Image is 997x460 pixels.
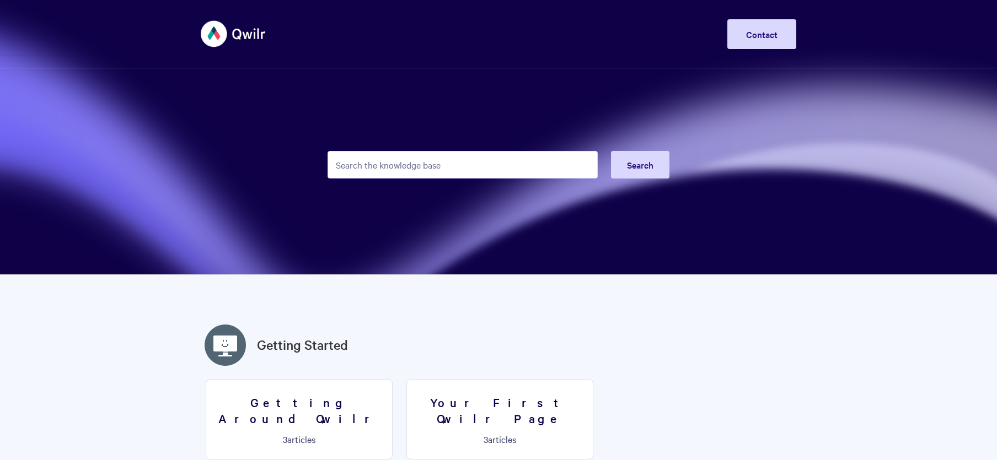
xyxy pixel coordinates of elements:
[201,13,266,55] img: Qwilr Help Center
[727,19,796,49] a: Contact
[213,394,385,426] h3: Getting Around Qwilr
[406,379,593,459] a: Your First Qwilr Page 3articles
[283,433,287,445] span: 3
[611,151,669,178] button: Search
[206,379,393,459] a: Getting Around Qwilr 3articles
[414,394,586,426] h3: Your First Qwilr Page
[414,434,586,444] p: articles
[484,433,488,445] span: 3
[257,335,348,355] a: Getting Started
[328,151,598,178] input: Search the knowledge base
[213,434,385,444] p: articles
[627,159,653,171] span: Search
